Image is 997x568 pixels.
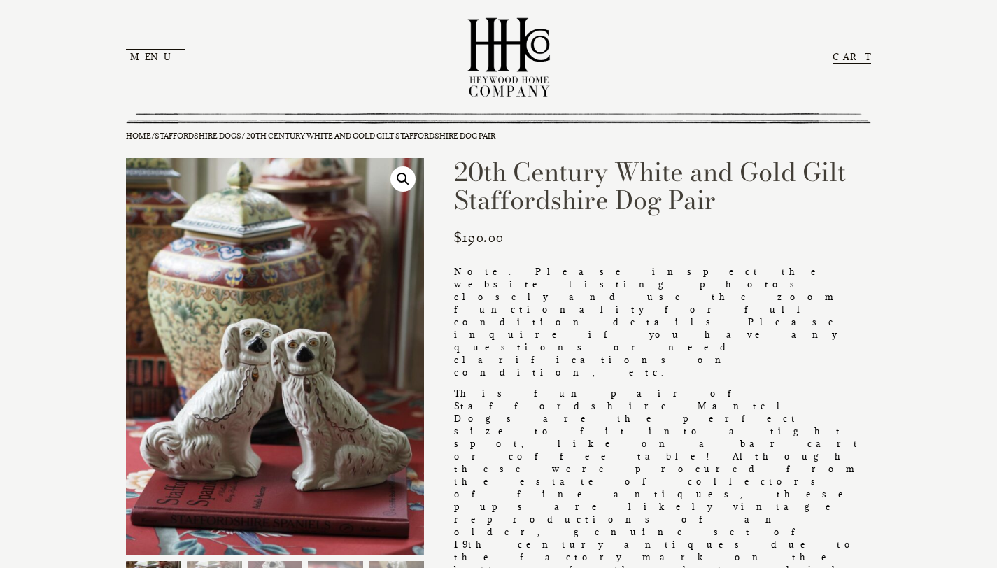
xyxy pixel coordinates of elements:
a: Home [126,131,151,141]
span: $ [454,228,462,248]
h1: 20th Century White and Gold Gilt Staffordshire Dog Pair [454,158,871,214]
nav: Breadcrumb [126,131,871,141]
a: Staffordshire Dogs [155,131,241,141]
bdi: 190.00 [454,228,503,248]
img: Heywood Home Company [456,7,561,106]
p: Note: Please inspect the website listing photos closely and use the zoom functionality for full c... [454,265,871,378]
img: 20th Century White and Gold Gilt Staffordshire Dog Pair [126,158,424,555]
a: CART [833,50,871,64]
a: View full-screen image gallery [390,166,416,192]
button: Menu [126,49,185,64]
